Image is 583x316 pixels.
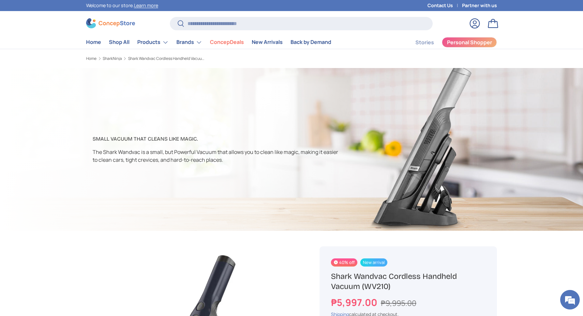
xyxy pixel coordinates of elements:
[400,36,497,49] nav: Secondary
[86,36,101,48] a: Home
[427,2,462,9] a: Contact Us
[86,18,135,28] img: ConcepStore
[331,271,486,292] h1: Shark Wandvac Cordless Handheld Vacuum (WV210)
[462,2,497,9] a: Partner with us
[86,2,158,9] p: Welcome to our store.
[442,37,497,48] a: Personal Shopper
[133,36,172,49] summary: Products
[447,40,492,45] span: Personal Shopper
[86,56,304,62] nav: Breadcrumbs
[103,57,122,61] a: SharkNinja
[331,296,379,309] strong: ₱5,997.00
[109,36,129,48] a: Shop All
[93,135,343,143] p: Small Vacuum that cleans like magic.
[210,36,244,48] a: ConcepDeals
[86,57,97,61] a: Home
[172,36,206,49] summary: Brands
[176,36,202,49] a: Brands
[86,36,331,49] nav: Primary
[415,36,434,49] a: Stories
[137,36,169,49] a: Products
[252,36,283,48] a: New Arrivals
[134,2,158,8] a: Learn more
[93,148,343,164] p: The Shark Wandvac is a small, but Powerful Vacuum that allows you to clean like magic, making it ...
[381,298,416,308] s: ₱9,995.00
[331,258,357,267] span: 40% off
[360,258,387,267] span: New arrival
[291,36,331,48] a: Back by Demand
[128,57,206,61] a: Shark Wandvac Cordless Handheld Vacuum (WV210)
